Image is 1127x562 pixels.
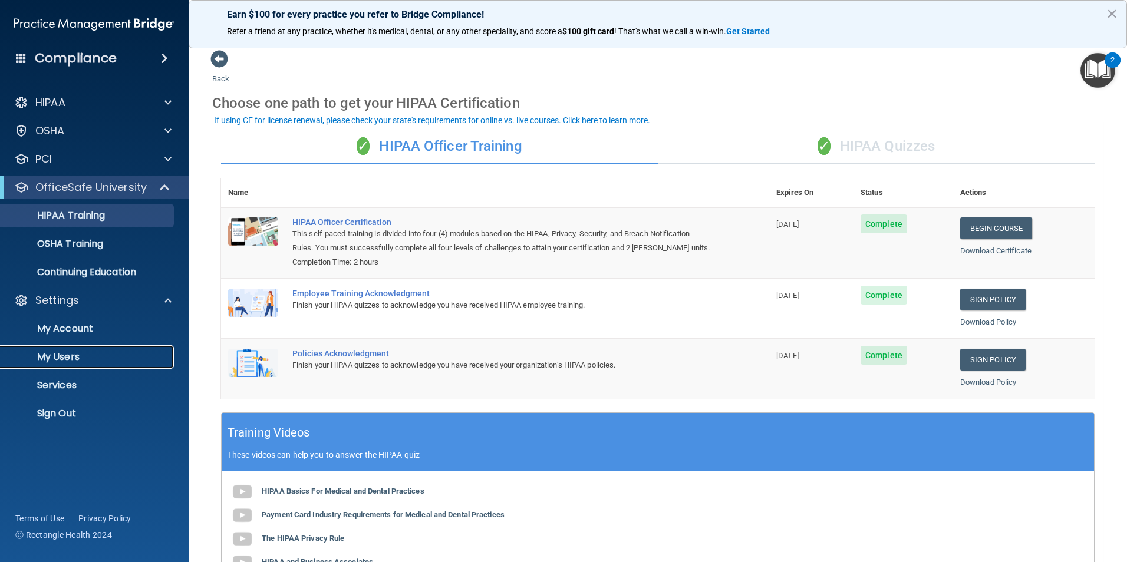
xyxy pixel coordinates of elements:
a: Sign Policy [960,349,1026,371]
div: Completion Time: 2 hours [292,255,710,269]
p: Earn $100 for every practice you refer to Bridge Compliance! [227,9,1089,20]
div: HIPAA Officer Training [221,129,658,164]
p: HIPAA Training [8,210,105,222]
p: OSHA [35,124,65,138]
div: 2 [1110,60,1115,75]
span: ! That's what we call a win-win. [614,27,726,36]
span: [DATE] [776,351,799,360]
img: PMB logo [14,12,174,36]
div: Finish your HIPAA quizzes to acknowledge you have received HIPAA employee training. [292,298,710,312]
a: Download Policy [960,378,1017,386]
a: OSHA [14,124,172,138]
p: Settings [35,293,79,308]
h5: Training Videos [228,422,310,443]
p: Sign Out [8,408,169,419]
a: Begin Course [960,217,1032,239]
a: Download Certificate [960,246,1032,255]
button: Open Resource Center, 2 new notifications [1080,53,1115,88]
img: gray_youtube_icon.38fcd6cc.png [230,480,254,504]
div: HIPAA Quizzes [658,129,1095,164]
a: OfficeSafe University [14,180,171,194]
div: Choose one path to get your HIPAA Certification [212,86,1103,120]
span: [DATE] [776,220,799,229]
span: Complete [861,346,907,365]
p: Continuing Education [8,266,169,278]
p: HIPAA [35,95,65,110]
button: If using CE for license renewal, please check your state's requirements for online vs. live cours... [212,114,652,126]
button: Close [1106,4,1118,23]
p: PCI [35,152,52,166]
strong: $100 gift card [562,27,614,36]
div: Policies Acknowledgment [292,349,710,358]
a: Terms of Use [15,513,64,524]
p: My Users [8,351,169,363]
p: My Account [8,323,169,335]
b: The HIPAA Privacy Rule [262,534,344,543]
div: Employee Training Acknowledgment [292,289,710,298]
a: Get Started [726,27,772,36]
span: Complete [861,214,907,233]
span: ✓ [818,137,831,155]
h4: Compliance [35,50,117,67]
p: OfficeSafe University [35,180,147,194]
span: Ⓒ Rectangle Health 2024 [15,529,112,541]
a: Privacy Policy [78,513,131,524]
div: If using CE for license renewal, please check your state's requirements for online vs. live cours... [214,116,650,124]
b: Payment Card Industry Requirements for Medical and Dental Practices [262,510,505,519]
span: [DATE] [776,291,799,300]
p: These videos can help you to answer the HIPAA quiz [228,450,1088,459]
a: Settings [14,293,172,308]
th: Name [221,178,285,207]
strong: Get Started [726,27,770,36]
th: Expires On [769,178,854,207]
a: Back [212,60,229,83]
span: ✓ [357,137,370,155]
div: This self-paced training is divided into four (4) modules based on the HIPAA, Privacy, Security, ... [292,227,710,255]
th: Actions [953,178,1095,207]
p: Services [8,379,169,391]
a: Sign Policy [960,289,1026,310]
img: gray_youtube_icon.38fcd6cc.png [230,527,254,551]
a: HIPAA [14,95,172,110]
a: HIPAA Officer Certification [292,217,710,227]
img: gray_youtube_icon.38fcd6cc.png [230,504,254,527]
span: Complete [861,286,907,305]
div: Finish your HIPAA quizzes to acknowledge you have received your organization’s HIPAA policies. [292,358,710,372]
a: Download Policy [960,318,1017,326]
th: Status [854,178,953,207]
p: OSHA Training [8,238,103,250]
a: PCI [14,152,172,166]
span: Refer a friend at any practice, whether it's medical, dental, or any other speciality, and score a [227,27,562,36]
b: HIPAA Basics For Medical and Dental Practices [262,487,424,495]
